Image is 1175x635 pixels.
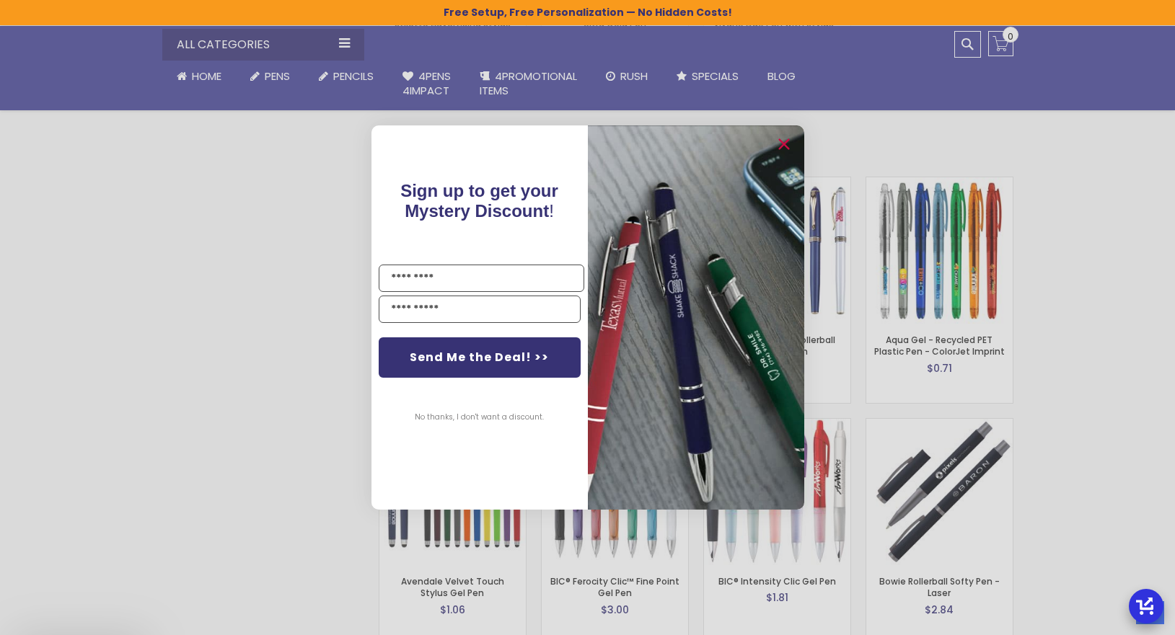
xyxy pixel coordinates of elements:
span: ! [400,181,558,221]
span: Sign up to get your Mystery Discount [400,181,558,221]
button: Close dialog [773,133,796,156]
button: Send Me the Deal! >> [379,337,581,378]
button: No thanks, I don't want a discount. [408,399,551,435]
img: pop-up-image [588,125,804,510]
